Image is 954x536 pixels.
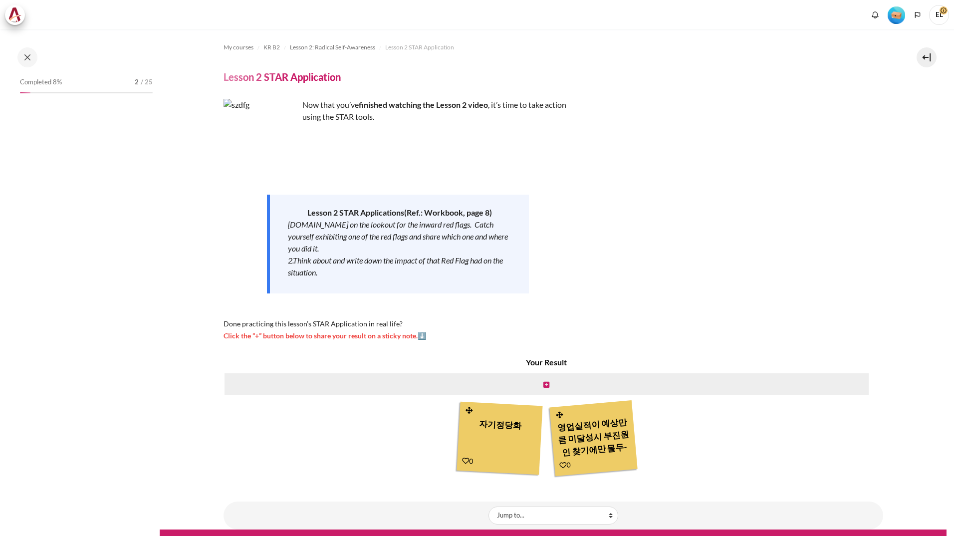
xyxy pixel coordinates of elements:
img: Level #1 [888,6,905,24]
strong: finished watching the Lesson 2 video [359,100,488,109]
strong: s [401,208,492,217]
strong: Lesson 2 STAR Application [307,208,401,217]
a: Lesson 2 STAR Application [385,41,454,53]
div: 자기정당화 [463,414,537,459]
i: Drag and drop this note [555,411,564,419]
i: Add a Like [559,462,567,469]
a: Architeck Architeck [5,5,30,25]
img: szdfg [224,99,298,174]
div: 0 [559,459,571,471]
a: Level #1 [884,5,909,24]
a: My courses [224,41,253,53]
h4: Lesson 2 STAR Application [224,70,341,83]
span: KR B2 [263,43,280,52]
span: Lesson 2 STAR Application [385,43,454,52]
em: [DOMAIN_NAME] on the lookout for the inward red flags. Catch yourself exhibiting one of the red f... [288,220,508,253]
div: 영업실적이 예상만큼 미달성시 부진원인 찾기에만 몰두-새로운 매출창출을위한 방법모색,,팀빌딩을통한 공동목표달성의지 제고하는것으로 의식변환 변환. [555,413,631,460]
button: Languages [910,7,925,22]
a: Lesson 2: Radical Self-Awareness [290,41,375,53]
div: 0 [462,455,474,466]
section: Content [160,29,947,530]
a: User menu [929,5,949,25]
div: 8% [20,92,30,93]
em: 2.Think about and write down the impact of that Red Flag had on the situation. [288,256,503,277]
span: (Ref.: Workbook, page 8) [404,208,492,217]
span: 2 [135,77,139,87]
div: Show notification window with no new notifications [868,7,883,22]
span: / 25 [141,77,153,87]
i: Add a Like [462,457,470,465]
span: EL [929,5,949,25]
p: Now that you’ve , it’s time to take action using the STAR tools. [224,99,573,123]
i: Drag and drop this note [465,407,474,414]
span: Completed 8% [20,77,62,87]
img: Architeck [8,7,22,22]
i: Create new note in this column [543,381,549,388]
div: Level #1 [888,5,905,24]
span: Lesson 2: Radical Self-Awareness [290,43,375,52]
h4: Your Result [224,356,870,368]
span: Click the “+” button below to share your result on a sticky note.⬇️ [224,331,426,340]
a: KR B2 [263,41,280,53]
span: Done practicing this lesson’s STAR Application in real life? [224,319,403,328]
nav: Navigation bar [224,39,883,55]
span: My courses [224,43,253,52]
